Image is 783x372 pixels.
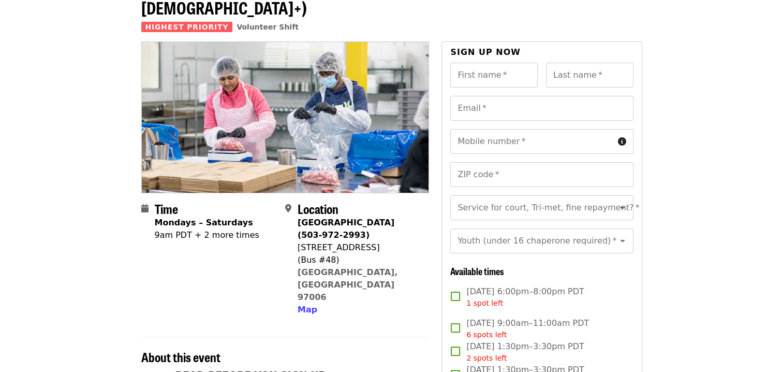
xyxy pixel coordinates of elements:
[298,218,394,240] strong: [GEOGRAPHIC_DATA] (503-972-2993)
[142,42,429,192] img: Oct/Nov/Dec - Beaverton: Repack/Sort (age 10+) organized by Oregon Food Bank
[450,162,633,187] input: ZIP code
[615,201,630,215] button: Open
[298,199,338,218] span: Location
[155,218,253,227] strong: Mondays – Saturdays
[466,340,584,364] span: [DATE] 1:30pm–3:30pm PDT
[298,305,317,314] span: Map
[450,129,613,154] input: Mobile number
[298,267,398,302] a: [GEOGRAPHIC_DATA], [GEOGRAPHIC_DATA] 97006
[466,299,503,307] span: 1 spot left
[155,229,259,241] div: 9am PDT + 2 more times
[141,348,220,366] span: About this event
[298,241,421,254] div: [STREET_ADDRESS]
[237,23,299,31] a: Volunteer Shift
[546,63,633,88] input: Last name
[141,204,149,213] i: calendar icon
[466,317,589,340] span: [DATE] 9:00am–11:00am PDT
[466,285,584,309] span: [DATE] 6:00pm–8:00pm PDT
[466,331,507,339] span: 6 spots left
[450,96,633,121] input: Email
[615,234,630,248] button: Open
[285,204,291,213] i: map-marker-alt icon
[450,264,504,278] span: Available times
[298,254,421,266] div: (Bus #48)
[141,22,233,32] span: Highest Priority
[450,63,538,88] input: First name
[450,47,521,57] span: Sign up now
[298,304,317,316] button: Map
[155,199,178,218] span: Time
[466,354,507,362] span: 2 spots left
[618,137,626,147] i: circle-info icon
